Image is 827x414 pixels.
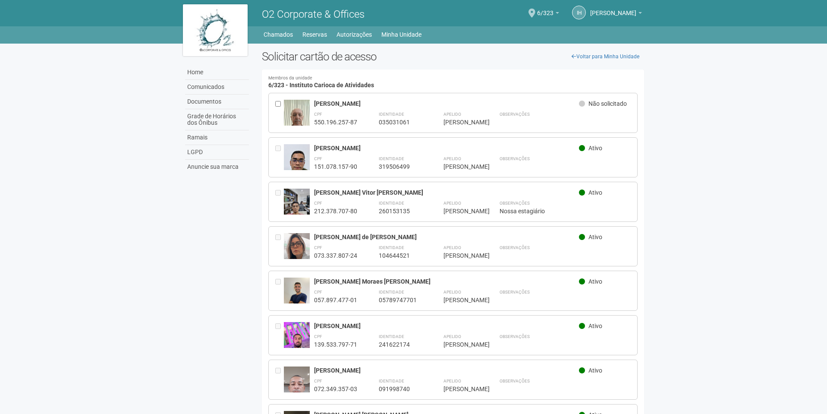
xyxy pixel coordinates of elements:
div: 139.533.797-71 [314,341,357,348]
a: Comunicados [185,80,249,95]
strong: Apelido [443,245,461,250]
strong: Identidade [379,379,404,383]
h4: 6/323 - Instituto Carioca de Atividades [268,76,638,88]
div: 035031061 [379,118,422,126]
div: [PERSON_NAME] [443,341,478,348]
a: Anuncie sua marca [185,160,249,174]
span: Ativo [588,145,602,152]
div: 319506499 [379,163,422,171]
a: Reservas [302,28,327,41]
strong: Identidade [379,112,404,117]
strong: Apelido [443,334,461,339]
div: 241622174 [379,341,422,348]
a: LGPD [185,145,249,160]
div: 212.378.707-80 [314,207,357,215]
span: O2 Corporate & Offices [262,8,365,20]
strong: Identidade [379,201,404,205]
strong: CPF [314,156,322,161]
div: [PERSON_NAME] [314,100,579,107]
strong: Observações [500,379,530,383]
a: Grade de Horários dos Ônibus [185,109,249,130]
span: Igor Henrique Texeira [590,1,636,16]
h2: Solicitar cartão de acesso [262,50,645,63]
div: 05789747701 [379,296,422,304]
a: Ramais [185,130,249,145]
strong: Identidade [379,334,404,339]
img: user.jpg [284,278,310,312]
a: Home [185,65,249,80]
strong: Identidade [379,245,404,250]
strong: Apelido [443,201,461,205]
a: Chamados [264,28,293,41]
strong: Apelido [443,112,461,117]
div: Nossa estagiário [500,207,631,215]
strong: Identidade [379,156,404,161]
div: Entre em contato com a Aministração para solicitar o cancelamento ou 2a via [275,233,284,259]
span: Ativo [588,322,602,329]
strong: CPF [314,201,322,205]
img: user.jpg [284,144,310,190]
div: [PERSON_NAME] [443,296,478,304]
strong: Observações [500,201,530,205]
span: Ativo [588,234,602,240]
img: user.jpg [284,233,310,278]
img: user.jpg [284,367,310,413]
strong: Observações [500,112,530,117]
div: [PERSON_NAME] [314,367,579,374]
div: Entre em contato com a Aministração para solicitar o cancelamento ou 2a via [275,322,284,348]
div: [PERSON_NAME] [314,322,579,330]
img: user.jpg [284,322,310,357]
div: 550.196.257-87 [314,118,357,126]
span: Não solicitado [588,100,627,107]
div: 151.078.157-90 [314,163,357,171]
strong: Observações [500,245,530,250]
div: Entre em contato com a Aministração para solicitar o cancelamento ou 2a via [275,189,284,215]
div: 057.897.477-01 [314,296,357,304]
div: [PERSON_NAME] [443,163,478,171]
strong: Observações [500,290,530,294]
a: 6/323 [537,11,559,18]
a: Autorizações [336,28,372,41]
img: user.jpg [284,189,310,223]
strong: Apelido [443,156,461,161]
div: Entre em contato com a Aministração para solicitar o cancelamento ou 2a via [275,144,284,171]
div: 072.349.357-03 [314,385,357,393]
strong: CPF [314,245,322,250]
img: logo.jpg [183,4,248,56]
div: 073.337.807-24 [314,252,357,259]
span: Ativo [588,189,602,196]
a: Voltar para Minha Unidade [567,50,644,63]
div: [PERSON_NAME] Moraes [PERSON_NAME] [314,278,579,285]
div: 260153135 [379,207,422,215]
strong: Observações [500,156,530,161]
a: Minha Unidade [381,28,421,41]
div: [PERSON_NAME] [443,207,478,215]
span: 6/323 [537,1,553,16]
a: Documentos [185,95,249,109]
div: [PERSON_NAME] [443,118,478,126]
strong: Observações [500,334,530,339]
div: Entre em contato com a Aministração para solicitar o cancelamento ou 2a via [275,367,284,393]
span: Ativo [588,367,602,374]
div: 091998740 [379,385,422,393]
div: Entre em contato com a Aministração para solicitar o cancelamento ou 2a via [275,278,284,304]
strong: CPF [314,379,322,383]
strong: Identidade [379,290,404,294]
strong: CPF [314,334,322,339]
div: [PERSON_NAME] [443,252,478,259]
img: user.jpg [284,100,310,134]
small: Membros da unidade [268,76,638,81]
div: 104644521 [379,252,422,259]
div: [PERSON_NAME] [314,144,579,152]
strong: Apelido [443,379,461,383]
a: IH [572,6,586,19]
span: Ativo [588,278,602,285]
a: [PERSON_NAME] [590,11,642,18]
div: [PERSON_NAME] Vitor [PERSON_NAME] [314,189,579,196]
strong: CPF [314,290,322,294]
strong: Apelido [443,290,461,294]
div: [PERSON_NAME] [443,385,478,393]
strong: CPF [314,112,322,117]
div: [PERSON_NAME] de [PERSON_NAME] [314,233,579,241]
